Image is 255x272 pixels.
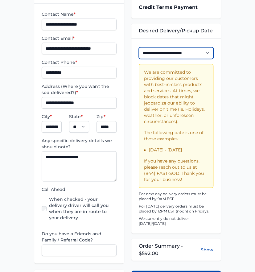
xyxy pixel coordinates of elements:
[144,130,208,142] p: The following date is one of those examples:
[139,216,213,226] p: We currently do not deliver [DATE]/[DATE]
[139,4,198,10] strong: Credit Terms Payment
[42,113,62,120] label: City
[42,186,116,192] label: Call Ahead
[42,231,116,243] label: Do you have a Friends and Family / Referral Code?
[49,196,116,221] label: When checked - your delivery driver will call you when they are in route to your delivery.
[139,192,213,201] p: For next day delivery orders must be placed by 9AM EST
[42,11,116,17] label: Contact Name
[139,242,201,257] span: Order Summary - $592.00
[97,113,117,120] label: Zip
[42,138,116,150] label: Any specific delivery details we should note?
[149,147,208,153] li: [DATE] - [DATE]
[144,69,208,125] p: We are committed to providing our customers with best-in-class products and services. At times, w...
[201,246,213,253] button: Show
[139,204,213,214] p: For [DATE] delivery orders must be placed by 12PM EST (noon) on Fridays.
[42,59,116,65] label: Contact Phone
[42,35,116,41] label: Contact Email
[144,158,208,183] p: If you have any questions, please reach out to us at (844) FAST-SOD. Thank you for your business!
[42,83,116,96] label: Address (Where you want the sod delivered?)
[131,23,221,38] div: Desired Delivery/Pickup Date
[69,113,89,120] label: State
